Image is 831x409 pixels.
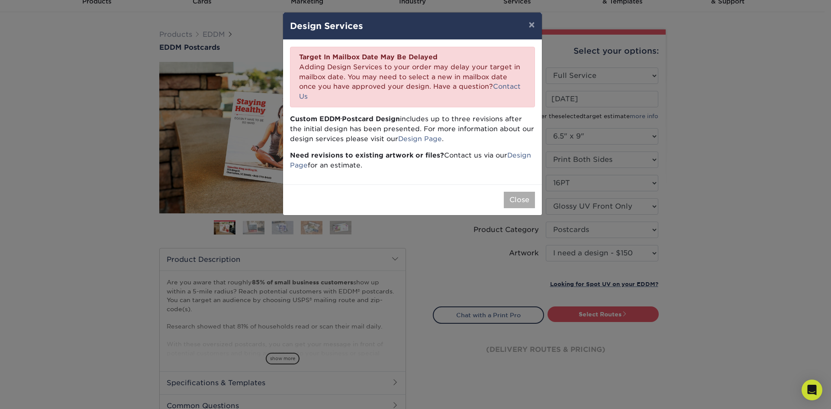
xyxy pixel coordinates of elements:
h4: Design Services [290,19,535,32]
p: includes up to three revisions after the initial design has been presented. For more information ... [290,114,535,144]
button: Close [504,192,535,208]
b: Target In Mailbox Date May Be Delayed [299,53,438,61]
p: Adding Design Services to your order may delay your target in mailbox date. You may need to selec... [290,47,535,107]
b: Custom EDDM Postcard Design [290,115,400,123]
div: Open Intercom Messenger [802,380,822,400]
small: ® [341,117,342,120]
b: Need revisions to existing artwork or files? [290,151,444,159]
a: Design Page [398,135,442,143]
p: Contact us via our for an estimate. [290,151,535,171]
button: × [522,13,541,37]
